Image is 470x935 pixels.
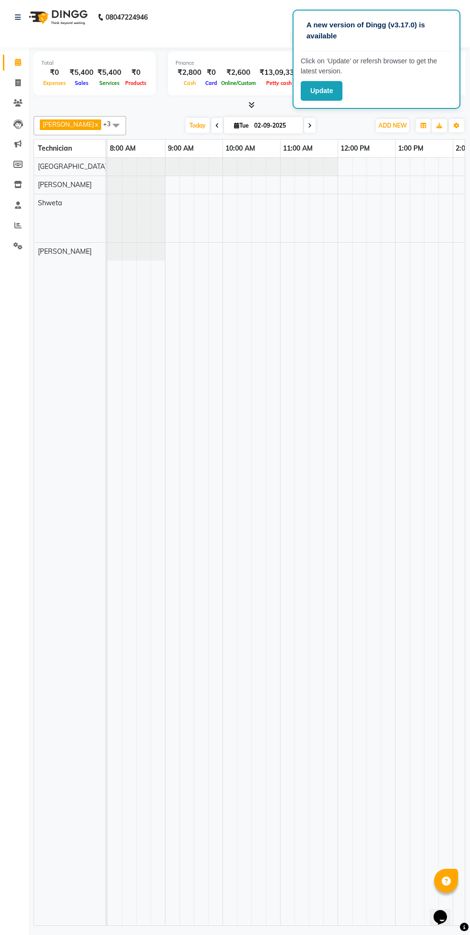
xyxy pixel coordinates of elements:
[306,20,446,41] p: A new version of Dingg (v3.17.0) is available
[41,67,68,78] div: ₹0
[38,144,72,153] span: Technician
[24,4,90,31] img: logo
[73,80,90,86] span: Sales
[223,142,258,155] a: 10:00 AM
[123,80,148,86] span: Products
[41,80,68,86] span: Expenses
[165,142,196,155] a: 9:00 AM
[232,122,251,129] span: Tue
[258,67,300,78] div: ₹13,09,335
[106,4,148,31] b: 08047224946
[281,142,315,155] a: 11:00 AM
[97,80,121,86] span: Services
[68,67,95,78] div: ₹5,400
[378,122,407,129] span: ADD NEW
[182,80,198,86] span: Cash
[301,81,342,101] button: Update
[123,67,148,78] div: ₹0
[219,67,258,78] div: ₹2,600
[38,199,62,207] span: Shweta
[396,142,426,155] a: 1:00 PM
[107,142,138,155] a: 8:00 AM
[38,180,92,189] span: [PERSON_NAME]
[38,247,92,256] span: [PERSON_NAME]
[338,142,372,155] a: 12:00 PM
[203,80,219,86] span: Card
[176,59,314,67] div: Finance
[41,59,148,67] div: Total
[376,119,409,132] button: ADD NEW
[95,67,123,78] div: ₹5,400
[186,118,210,133] span: Today
[203,67,219,78] div: ₹0
[38,162,107,171] span: [GEOGRAPHIC_DATA]
[264,80,294,86] span: Petty cash
[103,120,118,128] span: +3
[251,118,299,133] input: 2025-09-02
[430,897,460,925] iframe: chat widget
[301,56,452,76] p: Click on ‘Update’ or refersh browser to get the latest version.
[219,80,258,86] span: Online/Custom
[94,120,98,128] a: x
[176,67,203,78] div: ₹2,800
[43,120,94,128] span: [PERSON_NAME]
